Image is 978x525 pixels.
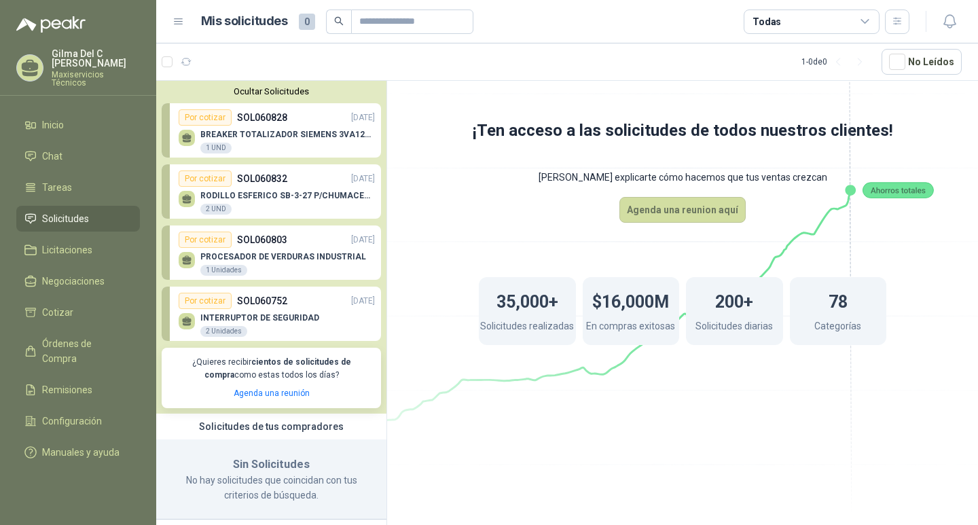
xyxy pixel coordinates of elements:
[42,445,120,460] span: Manuales y ayuda
[695,319,773,337] p: Solicitudes diarias
[173,473,370,503] p: No hay solicitudes que coincidan con tus criterios de búsqueda.
[162,287,381,341] a: Por cotizarSOL060752[DATE] INTERRUPTOR DE SEGURIDAD2 Unidades
[592,285,669,315] h1: $16,000M
[882,49,962,75] button: No Leídos
[16,408,140,434] a: Configuración
[173,456,370,473] h3: Sin Solicitudes
[16,439,140,465] a: Manuales y ayuda
[237,293,287,308] p: SOL060752
[42,382,92,397] span: Remisiones
[42,336,127,366] span: Órdenes de Compra
[204,357,351,380] b: cientos de solicitudes de compra
[42,242,92,257] span: Licitaciones
[200,143,232,153] div: 1 UND
[351,173,375,185] p: [DATE]
[42,305,73,320] span: Cotizar
[200,191,375,200] p: RODILLO ESFERICO SB-3-27 P/CHUMACERA TENSORA 2.7/16
[16,331,140,372] a: Órdenes de Compra
[16,377,140,403] a: Remisiones
[200,313,319,323] p: INTERRUPTOR DE SEGURIDAD
[234,388,310,398] a: Agenda una reunión
[201,12,288,31] h1: Mis solicitudes
[586,319,675,337] p: En compras exitosas
[237,232,287,247] p: SOL060803
[351,111,375,124] p: [DATE]
[334,16,344,26] span: search
[42,211,89,226] span: Solicitudes
[814,319,861,337] p: Categorías
[237,171,287,186] p: SOL060832
[42,180,72,195] span: Tareas
[156,414,386,439] div: Solicitudes de tus compradores
[179,109,232,126] div: Por cotizar
[801,51,871,73] div: 1 - 0 de 0
[42,149,62,164] span: Chat
[162,103,381,158] a: Por cotizarSOL060828[DATE] BREAKER TOTALIZADOR SIEMENS 3VA1212-SEF32-0AA0(88-125)AMP1 UND
[237,110,287,125] p: SOL060828
[200,204,232,215] div: 2 UND
[351,234,375,247] p: [DATE]
[162,86,381,96] button: Ocultar Solicitudes
[170,356,373,382] p: ¿Quieres recibir como estas todos los días?
[42,117,64,132] span: Inicio
[16,112,140,138] a: Inicio
[16,268,140,294] a: Negociaciones
[162,225,381,280] a: Por cotizarSOL060803[DATE] PROCESADOR DE VERDURAS INDUSTRIAL1 Unidades
[16,300,140,325] a: Cotizar
[200,252,366,261] p: PROCESADOR DE VERDURAS INDUSTRIAL
[162,164,381,219] a: Por cotizarSOL060832[DATE] RODILLO ESFERICO SB-3-27 P/CHUMACERA TENSORA 2.7/162 UND
[179,170,232,187] div: Por cotizar
[52,71,140,87] p: Maxiservicios Técnicos
[496,285,558,315] h1: 35,000+
[715,285,753,315] h1: 200+
[200,265,247,276] div: 1 Unidades
[42,414,102,429] span: Configuración
[16,16,86,33] img: Logo peakr
[16,237,140,263] a: Licitaciones
[52,49,140,68] p: Gilma Del C [PERSON_NAME]
[200,130,375,139] p: BREAKER TOTALIZADOR SIEMENS 3VA1212-SEF32-0AA0(88-125)AMP
[753,14,781,29] div: Todas
[299,14,315,30] span: 0
[200,326,247,337] div: 2 Unidades
[42,274,105,289] span: Negociaciones
[16,206,140,232] a: Solicitudes
[179,293,232,309] div: Por cotizar
[619,197,746,223] button: Agenda una reunion aquí
[16,175,140,200] a: Tareas
[156,81,386,414] div: Ocultar SolicitudesPor cotizarSOL060828[DATE] BREAKER TOTALIZADOR SIEMENS 3VA1212-SEF32-0AA0(88-1...
[179,232,232,248] div: Por cotizar
[480,319,574,337] p: Solicitudes realizadas
[16,143,140,169] a: Chat
[351,295,375,308] p: [DATE]
[829,285,848,315] h1: 78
